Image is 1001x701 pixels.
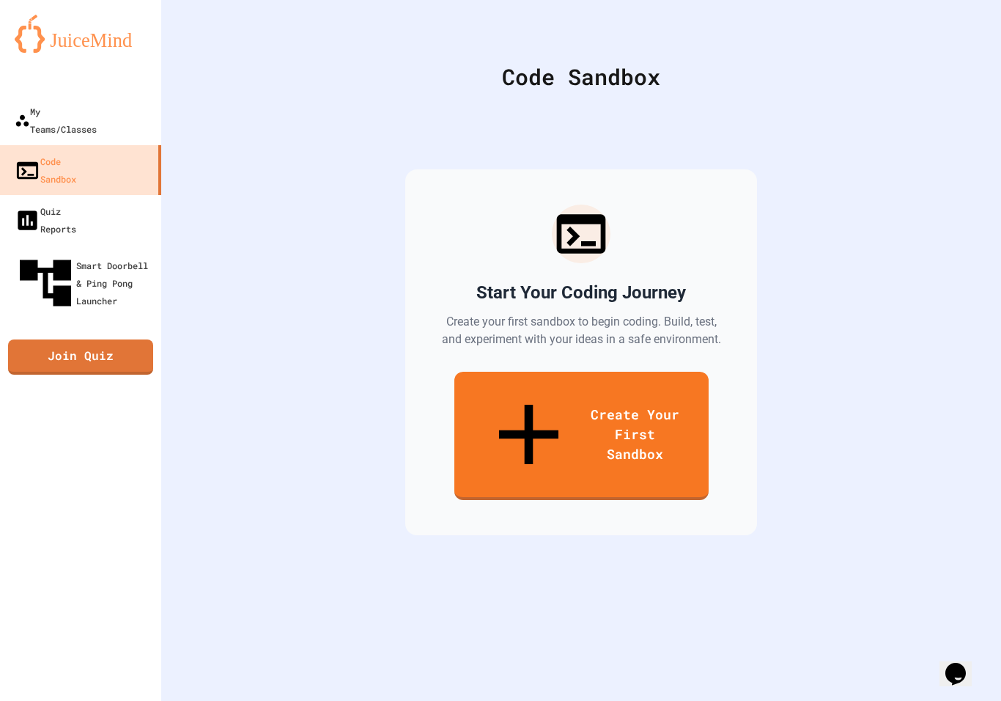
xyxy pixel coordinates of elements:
div: My Teams/Classes [15,103,97,138]
img: logo-orange.svg [15,15,147,53]
div: Quiz Reports [15,202,76,238]
h2: Start Your Coding Journey [476,281,686,304]
iframe: chat widget [939,642,986,686]
div: Smart Doorbell & Ping Pong Launcher [15,252,155,314]
div: Code Sandbox [198,60,964,93]
a: Join Quiz [8,340,153,375]
p: Create your first sandbox to begin coding. Build, test, and experiment with your ideas in a safe ... [440,313,722,348]
div: Code Sandbox [15,153,76,188]
a: Create Your First Sandbox [454,372,709,500]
